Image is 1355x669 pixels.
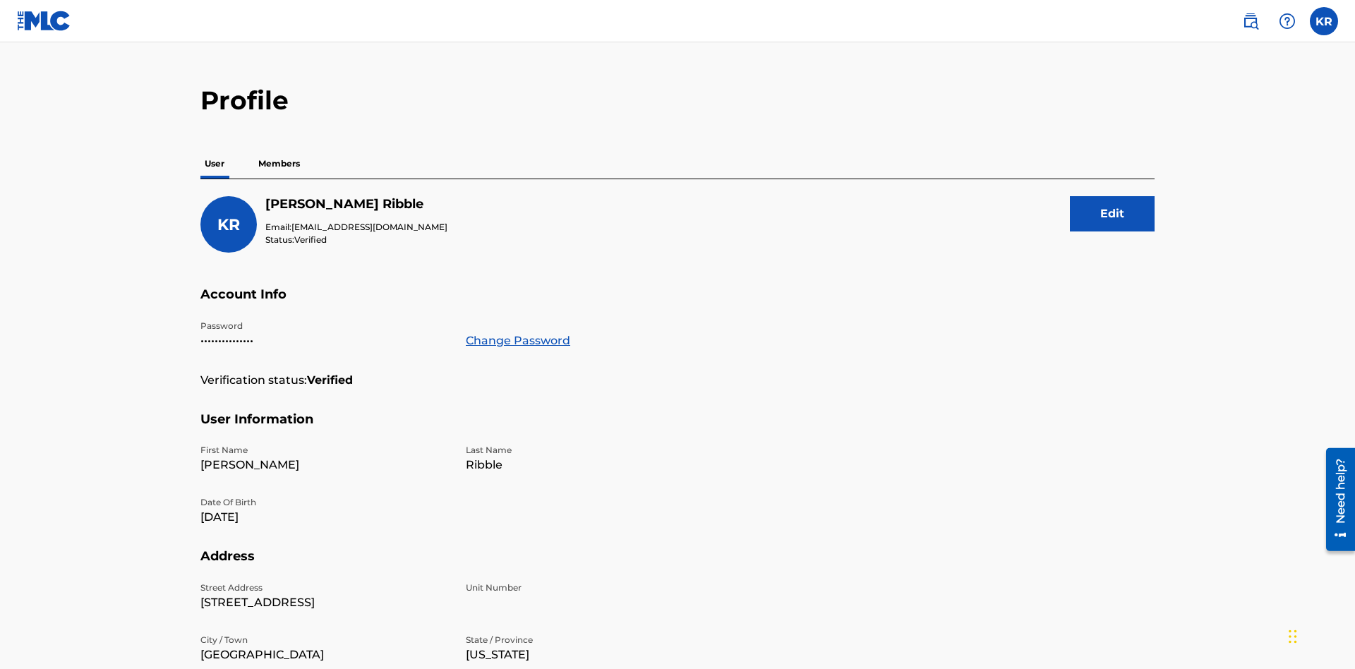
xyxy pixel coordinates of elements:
[265,234,447,246] p: Status:
[254,149,304,179] p: Members
[1289,615,1297,658] div: Drag
[200,594,449,611] p: [STREET_ADDRESS]
[265,196,447,212] h5: Krystal Ribble
[1315,442,1355,558] iframe: Resource Center
[200,646,449,663] p: [GEOGRAPHIC_DATA]
[200,85,1155,116] h2: Profile
[200,634,449,646] p: City / Town
[466,634,714,646] p: State / Province
[200,287,1155,320] h5: Account Info
[294,234,327,245] span: Verified
[200,411,1155,445] h5: User Information
[1273,7,1301,35] div: Help
[1236,7,1265,35] a: Public Search
[1310,7,1338,35] div: User Menu
[466,457,714,474] p: Ribble
[200,548,1155,581] h5: Address
[200,332,449,349] p: •••••••••••••••
[200,372,307,389] p: Verification status:
[466,444,714,457] p: Last Name
[466,646,714,663] p: [US_STATE]
[265,221,447,234] p: Email:
[307,372,353,389] strong: Verified
[200,509,449,526] p: [DATE]
[1242,13,1259,30] img: search
[217,215,240,234] span: KR
[17,11,71,31] img: MLC Logo
[466,581,714,594] p: Unit Number
[200,320,449,332] p: Password
[200,457,449,474] p: [PERSON_NAME]
[466,332,570,349] a: Change Password
[291,222,447,232] span: [EMAIL_ADDRESS][DOMAIN_NAME]
[200,496,449,509] p: Date Of Birth
[1279,13,1296,30] img: help
[1070,196,1155,231] button: Edit
[200,149,229,179] p: User
[1284,601,1355,669] iframe: Chat Widget
[200,581,449,594] p: Street Address
[200,444,449,457] p: First Name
